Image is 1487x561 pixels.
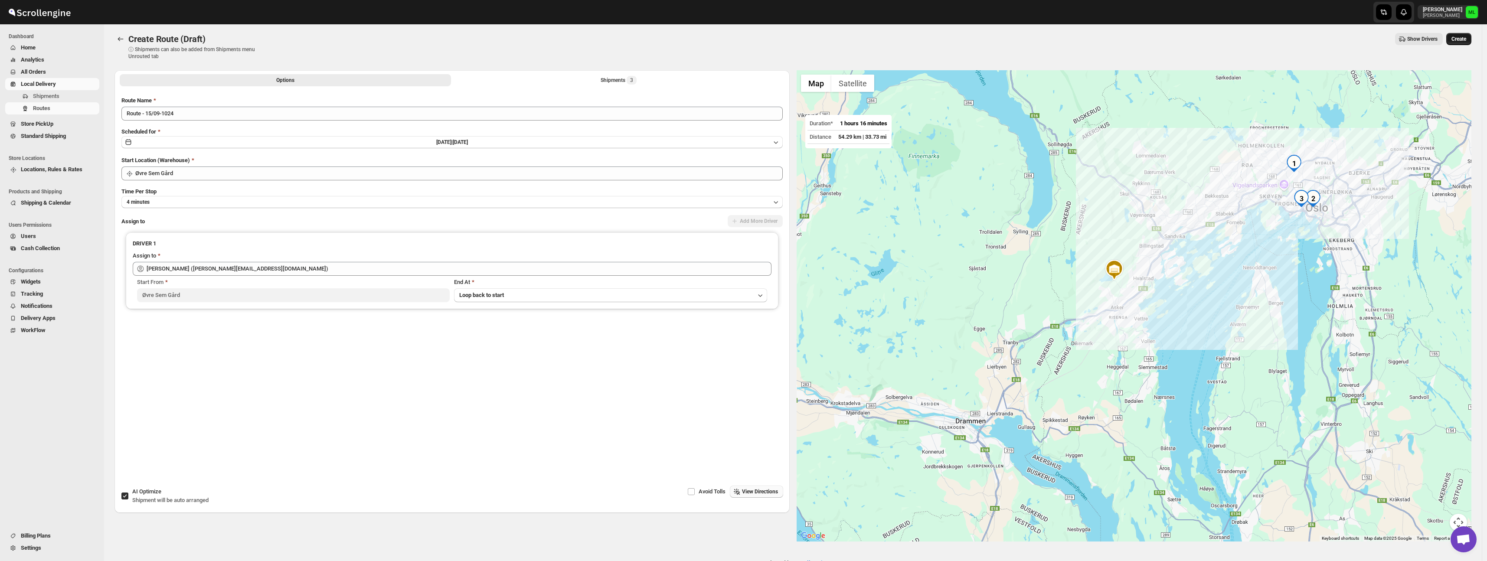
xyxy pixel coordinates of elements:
button: Shipments [5,90,99,102]
button: Widgets [5,276,99,288]
button: Routes [5,102,99,114]
a: Terms (opens in new tab) [1417,536,1429,541]
span: Locations, Rules & Rates [21,166,82,173]
span: Shipments [33,93,59,99]
span: 3 [630,77,633,84]
div: 3 [1293,190,1310,207]
span: Assign to [121,218,145,225]
span: AI Optimize [132,488,161,495]
button: Map camera controls [1450,514,1467,531]
span: Shipment will be auto arranged [132,497,209,503]
div: 1 [1285,155,1303,172]
button: Keyboard shortcuts [1322,535,1359,541]
button: Cash Collection [5,242,99,254]
p: ⓘ Shipments can also be added from Shipments menu Unrouted tab [128,46,265,60]
span: Scheduled for [121,128,156,135]
span: Billing Plans [21,532,51,539]
img: ScrollEngine [7,1,72,23]
span: [DATE] [453,139,468,145]
span: Shipping & Calendar [21,199,71,206]
span: Map data ©2025 Google [1364,536,1412,541]
img: Google [799,530,827,541]
span: Users Permissions [9,222,100,228]
button: WorkFlow [5,324,99,336]
span: Settings [21,545,41,551]
button: Shipping & Calendar [5,197,99,209]
div: Assign to [133,251,156,260]
button: Selected Shipments [453,74,784,86]
span: Time Per Stop [121,188,157,195]
span: Store PickUp [21,121,53,127]
button: Analytics [5,54,99,66]
span: Route Name [121,97,152,104]
span: 54.29 km | 33.73 mi [838,134,886,140]
span: Widgets [21,278,41,285]
div: Open chat [1451,526,1477,552]
span: Start Location (Warehouse) [121,157,190,163]
button: Delivery Apps [5,312,99,324]
button: User menu [1418,5,1479,19]
button: Billing Plans [5,530,99,542]
span: Options [276,77,294,84]
button: Loop back to start [454,288,767,302]
input: Eg: Bengaluru Route [121,107,783,121]
button: Home [5,42,99,54]
span: All Orders [21,68,46,75]
span: Show Drivers [1407,36,1438,42]
span: Configurations [9,267,100,274]
h3: DRIVER 1 [133,239,771,248]
input: Search assignee [147,262,771,276]
span: Store Locations [9,155,100,162]
button: Settings [5,542,99,554]
span: [DATE] | [436,139,453,145]
button: Locations, Rules & Rates [5,163,99,176]
a: Report a map error [1434,536,1469,541]
text: ML [1468,10,1475,15]
button: Tracking [5,288,99,300]
span: Loop back to start [459,292,504,298]
span: Analytics [21,56,44,63]
span: Standard Shipping [21,133,66,139]
button: Notifications [5,300,99,312]
span: Products and Shipping [9,188,100,195]
button: Show street map [801,75,831,92]
button: [DATE]|[DATE] [121,136,783,148]
span: Create [1451,36,1466,42]
span: Local Delivery [21,81,56,87]
p: [PERSON_NAME] [1423,6,1462,13]
button: All Orders [5,66,99,78]
span: Delivery Apps [21,315,56,321]
span: 1 hours 16 minutes [840,120,887,127]
span: Cash Collection [21,245,60,251]
span: Users [21,233,36,239]
button: Create [1446,33,1471,45]
span: 4 minutes [127,199,150,205]
a: Open this area in Google Maps (opens a new window) [799,530,827,541]
button: Show satellite imagery [831,75,874,92]
span: Dashboard [9,33,100,40]
div: 2 [1304,190,1322,207]
input: Search location [135,166,783,180]
span: Home [21,44,36,51]
button: Users [5,230,99,242]
span: Duration* [810,120,833,127]
p: [PERSON_NAME] [1423,13,1462,18]
span: Start From [137,279,163,285]
span: Routes [33,105,50,111]
div: End At [454,278,767,287]
span: Tracking [21,290,43,297]
span: Create Route (Draft) [128,34,206,44]
button: 4 minutes [121,196,783,208]
button: Routes [114,33,127,45]
span: Michael Lunga [1466,6,1478,18]
button: Show Drivers [1395,33,1443,45]
div: Shipments [601,76,637,85]
button: All Route Options [120,74,451,86]
span: WorkFlow [21,327,46,333]
span: Avoid Tolls [699,488,726,495]
div: All Route Options [114,89,790,417]
span: Distance [810,134,831,140]
span: Notifications [21,303,52,309]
